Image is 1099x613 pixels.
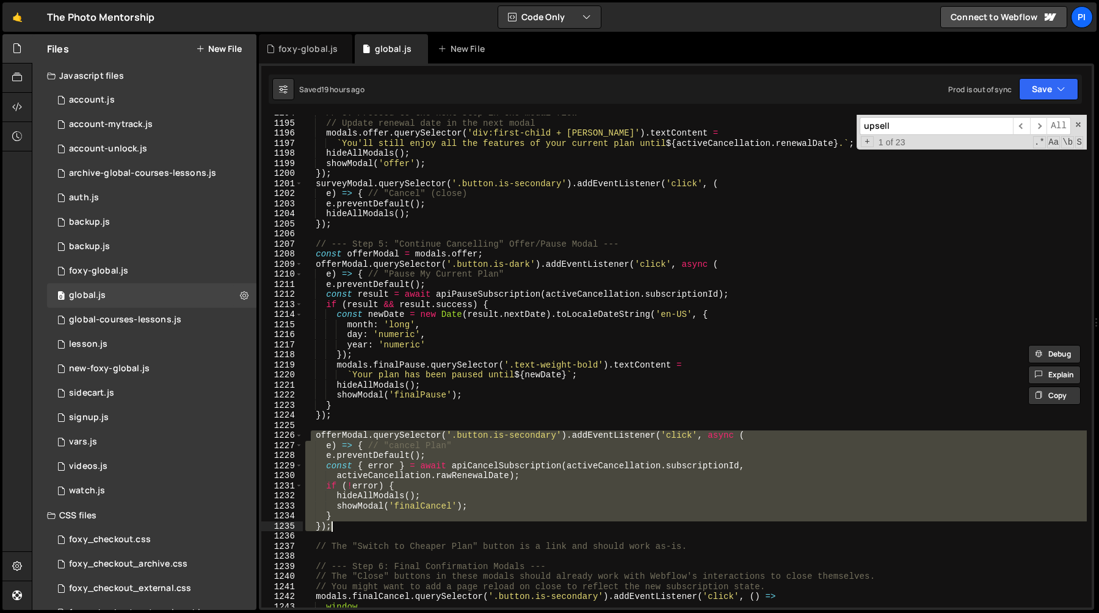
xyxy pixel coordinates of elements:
div: watch.js [69,485,105,496]
div: 1237 [261,542,303,552]
div: foxy_checkout.css [69,534,151,545]
div: 1242 [261,592,303,602]
div: 1225 [261,421,303,431]
div: 1243 [261,602,303,612]
div: The Photo Mentorship [47,10,154,24]
div: 1205 [261,219,303,230]
div: 1200 [261,169,303,179]
span: ​ [1030,117,1047,135]
div: 1218 [261,350,303,360]
div: 13533/38747.css [47,576,256,601]
div: 13533/35472.js [47,332,256,357]
div: CSS files [32,503,256,528]
span: Whole Word Search [1061,136,1074,148]
button: Copy [1028,386,1081,405]
div: archive-global-courses-lessons.js [69,168,216,179]
div: 1214 [261,310,303,320]
div: auth.js [69,192,99,203]
div: 13533/38507.css [47,528,256,552]
div: 1213 [261,300,303,310]
div: 1209 [261,259,303,270]
div: 1220 [261,370,303,380]
div: 1201 [261,179,303,189]
div: global-courses-lessons.js [69,314,181,325]
div: account-mytrack.js [69,119,153,130]
div: 1207 [261,239,303,250]
div: 1236 [261,531,303,542]
div: 1239 [261,562,303,572]
div: 1203 [261,199,303,209]
a: 🤙 [2,2,32,32]
div: Saved [299,84,365,95]
div: account.js [69,95,115,106]
button: Code Only [498,6,601,28]
div: 1240 [261,571,303,582]
button: Debug [1028,345,1081,363]
div: 1217 [261,340,303,350]
div: Javascript files [32,63,256,88]
div: foxy_checkout_external.css [69,583,191,594]
div: 13533/34034.js [47,186,256,210]
div: foxy-global.js [69,266,128,277]
div: global.js [375,43,412,55]
div: 1196 [261,128,303,139]
div: videos.js [69,461,107,472]
div: 13533/34219.js [47,259,256,283]
div: 13533/39483.js [47,283,256,308]
div: 13533/45031.js [47,234,256,259]
div: 1223 [261,401,303,411]
div: 13533/44030.css [47,552,256,576]
div: 1216 [261,330,303,340]
span: CaseSensitive Search [1047,136,1060,148]
div: New File [438,43,489,55]
div: 13533/42246.js [47,454,256,479]
div: 13533/35364.js [47,405,256,430]
div: 1235 [261,521,303,532]
button: Explain [1028,366,1081,384]
div: 19 hours ago [321,84,365,95]
div: vars.js [69,437,97,448]
span: Toggle Replace mode [861,136,874,148]
div: signup.js [69,412,109,423]
div: 1206 [261,229,303,239]
span: ​ [1013,117,1030,135]
div: backup.js [69,217,110,228]
div: 13533/38628.js [47,112,256,137]
div: 1210 [261,269,303,280]
div: 1241 [261,582,303,592]
div: 1238 [261,551,303,562]
div: 13533/45030.js [47,210,256,234]
div: 13533/40053.js [47,357,256,381]
div: 1228 [261,451,303,461]
div: account-unlock.js [69,143,147,154]
div: 1204 [261,209,303,219]
div: 13533/38978.js [47,430,256,454]
input: Search for [860,117,1013,135]
div: 1230 [261,471,303,481]
div: 13533/43968.js [47,161,256,186]
div: 13533/41206.js [47,137,256,161]
button: New File [196,44,242,54]
div: 1219 [261,360,303,371]
div: 1199 [261,159,303,169]
div: 1224 [261,410,303,421]
button: Save [1019,78,1078,100]
span: RegExp Search [1033,136,1046,148]
div: 1231 [261,481,303,491]
div: 1234 [261,511,303,521]
div: 1232 [261,491,303,501]
div: 1208 [261,249,303,259]
span: Alt-Enter [1046,117,1071,135]
div: sidecart.js [69,388,114,399]
span: 0 [57,292,65,302]
div: 1202 [261,189,303,199]
div: 13533/35292.js [47,308,256,332]
div: foxy-global.js [278,43,338,55]
div: 1195 [261,118,303,129]
div: 1229 [261,461,303,471]
a: Pi [1071,6,1093,28]
div: 1222 [261,390,303,401]
div: 1221 [261,380,303,391]
div: 13533/43446.js [47,381,256,405]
